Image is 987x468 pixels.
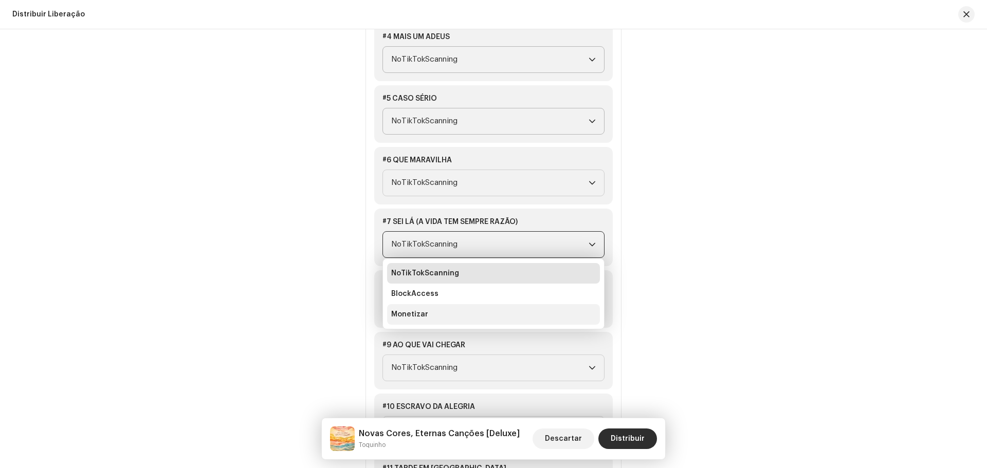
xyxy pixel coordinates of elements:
button: Descartar [533,428,594,449]
font: Novas Cores, Eternas Canções [Deluxe] [359,429,520,438]
div: gatilho suspenso [589,170,596,196]
span: Monetize [391,47,589,72]
font: #6 QUE MARAVILHA [382,157,452,164]
span: NoTikTokScanning [391,417,589,442]
font: BlockAccess [391,290,438,297]
font: NoTikTokScanning [391,179,458,186]
font: Distribuir Liberação [12,11,85,18]
font: #4 MAIS UM ADEUS [382,33,450,41]
font: NoTikTokScanning [391,240,458,248]
font: Descartar [545,435,582,442]
font: Distribuir [611,435,645,442]
h5: Novas Cores, Eternas Canções [Deluxe] [359,427,520,440]
div: gatilho suspenso [589,417,596,442]
div: gatilho suspenso [589,232,596,257]
span: Monetize [391,108,589,134]
img: c55a659b-1d73-406c-b6cf-5dfd499b4158 [330,426,355,451]
li: BlockAccess [387,284,600,304]
ul: Lista de opções [383,259,604,329]
div: gatilho suspenso [589,47,596,72]
span: NoTikTokScanning [391,355,589,381]
font: Toquinho [359,442,386,448]
font: #10 ESCRAVO DA ALEGRIA [382,403,475,410]
font: #9 AO QUE VAI CHEGAR [382,342,465,349]
span: NoTikTokScanning [391,232,589,257]
font: #7 SEI LÁ (A VIDA TEM SEMPRE RAZÃO) [382,218,518,226]
font: Monetizar [391,311,428,318]
small: Novas Cores, Eternas Canções [Deluxe] [359,440,520,450]
div: gatilho suspenso [589,108,596,134]
button: Distribuir [598,428,657,449]
font: NoTikTokScanning [391,364,458,371]
font: NoTikTokScanning [391,117,458,125]
font: #5 CASO SÉRIO [382,95,437,102]
div: gatilho suspenso [589,355,596,381]
li: Monetizar [387,304,600,325]
span: NoTikTokScanning [391,170,589,196]
li: NoTikTokScanning [387,263,600,284]
font: NoTikTokScanning [391,270,459,277]
font: NoTikTokScanning [391,55,458,63]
